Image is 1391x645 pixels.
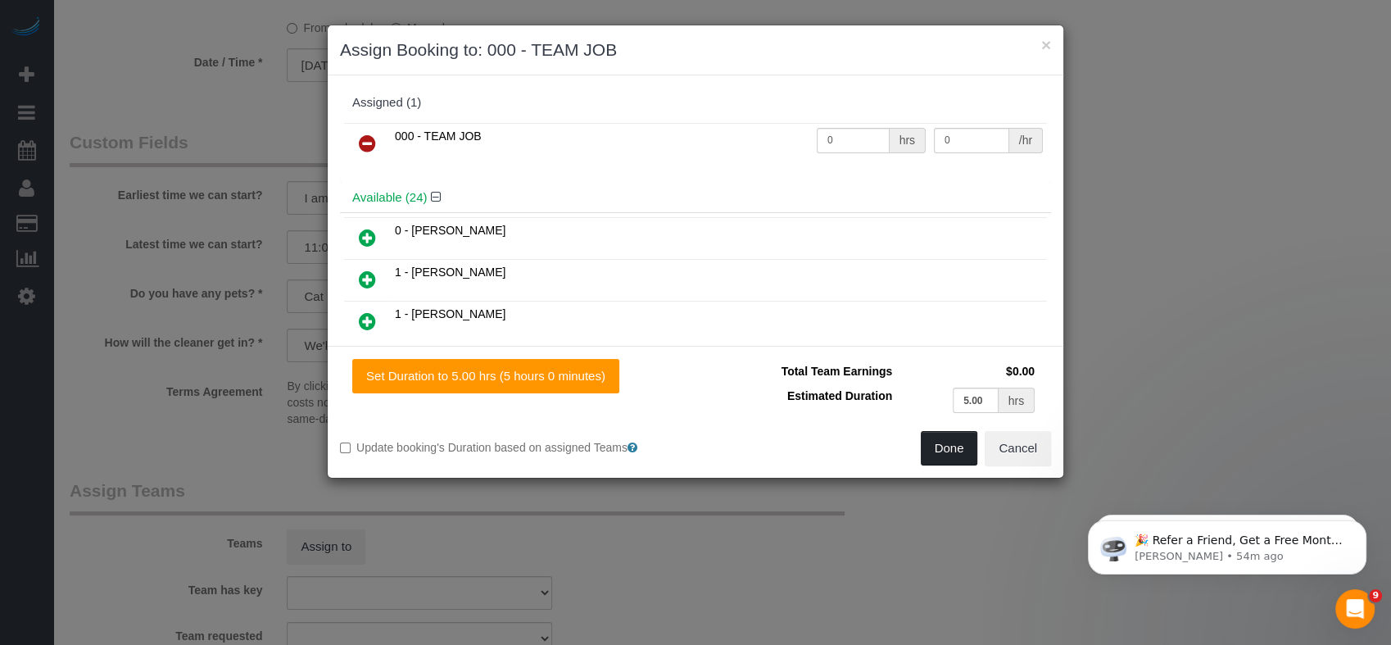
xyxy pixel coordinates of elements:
span: 1 - [PERSON_NAME] [395,266,505,279]
span: 0 - [PERSON_NAME] [395,224,505,237]
span: Estimated Duration [787,389,892,402]
button: × [1041,36,1051,53]
span: 1 - [PERSON_NAME] [395,307,505,320]
h4: Available (24) [352,191,1039,205]
button: Set Duration to 5.00 hrs (5 hours 0 minutes) [352,359,619,393]
div: Assigned (1) [352,96,1039,110]
div: hrs [890,128,926,153]
button: Cancel [985,431,1051,466]
td: $0.00 [896,359,1039,384]
div: hrs [999,388,1035,413]
h3: Assign Booking to: 000 - TEAM JOB [340,38,1051,62]
label: Update booking's Duration based on assigned Teams [340,439,683,456]
td: Total Team Earnings [708,359,896,384]
p: Message from Ellie, sent 54m ago [71,63,283,78]
iframe: Intercom notifications message [1063,486,1391,601]
input: Update booking's Duration based on assigned Teams [340,443,351,453]
iframe: Intercom live chat [1335,589,1375,629]
button: Done [921,431,978,466]
span: 9 [1369,589,1382,602]
span: 000 - TEAM JOB [395,129,482,143]
span: 🎉 Refer a Friend, Get a Free Month! 🎉 Love Automaid? Share the love! When you refer a friend who ... [71,48,280,224]
div: /hr [1009,128,1043,153]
